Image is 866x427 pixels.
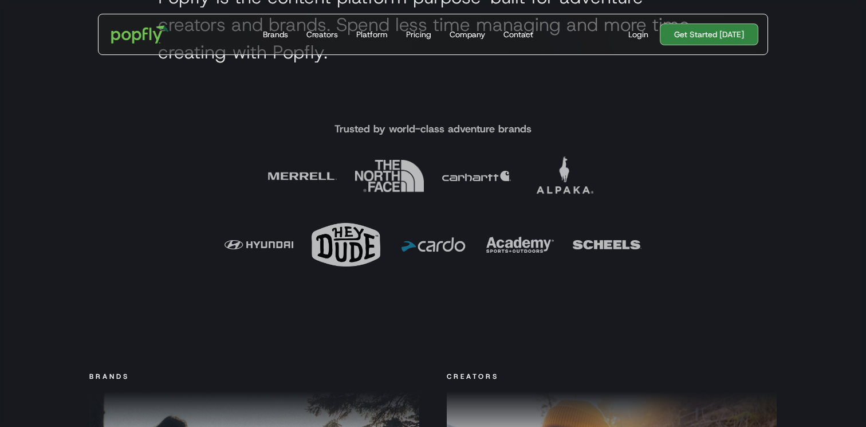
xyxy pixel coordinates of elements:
[352,14,392,54] a: Platform
[263,29,288,40] div: Brands
[356,29,388,40] div: Platform
[445,14,490,54] a: Company
[624,29,653,40] a: Login
[258,14,293,54] a: Brands
[401,14,436,54] a: Pricing
[447,371,499,382] div: Creators
[503,29,533,40] div: Contact
[89,371,129,382] div: BRANDS
[334,122,532,136] h4: Trusted by world-class adventure brands
[306,29,338,40] div: Creators
[406,29,431,40] div: Pricing
[499,14,538,54] a: Contact
[302,14,343,54] a: Creators
[660,23,758,45] a: Get Started [DATE]
[450,29,485,40] div: Company
[103,17,177,52] a: home
[628,29,648,40] div: Login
